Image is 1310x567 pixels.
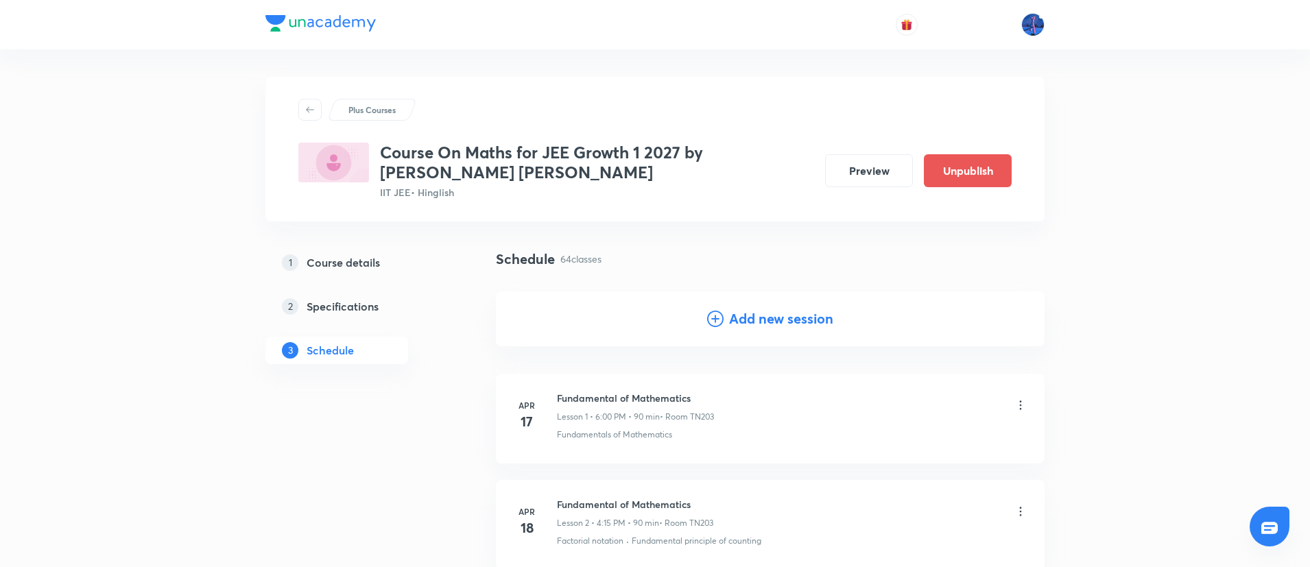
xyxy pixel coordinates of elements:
a: 2Specifications [265,293,452,320]
a: Company Logo [265,15,376,35]
h5: Course details [307,254,380,271]
h6: Fundamental of Mathematics [557,391,714,405]
img: avatar [901,19,913,31]
img: Mahesh Bhat [1021,13,1045,36]
p: • Room TN203 [660,411,714,423]
h5: Specifications [307,298,379,315]
p: Lesson 1 • 6:00 PM • 90 min [557,411,660,423]
button: avatar [896,14,918,36]
h5: Schedule [307,342,354,359]
h6: Fundamental of Mathematics [557,497,713,511]
a: 1Course details [265,249,452,276]
button: Unpublish [924,154,1012,187]
h3: Course On Maths for JEE Growth 1 2027 by [PERSON_NAME] [PERSON_NAME] [380,143,814,182]
h4: 17 [513,411,540,432]
img: Company Logo [265,15,376,32]
p: Fundamentals of Mathematics [557,429,672,441]
button: Preview [825,154,913,187]
p: Fundamental principle of counting [632,535,761,547]
h4: Add new session [729,309,833,329]
img: Add [990,291,1045,346]
h4: 18 [513,518,540,538]
p: 64 classes [560,252,602,266]
h6: Apr [513,505,540,518]
p: Factorial notation [557,535,623,547]
p: Lesson 2 • 4:15 PM • 90 min [557,517,659,529]
p: IIT JEE • Hinglish [380,185,814,200]
img: 03989623-FDD2-4897-BD26-A8F43B2D8406_plus.png [298,143,369,182]
h6: Apr [513,399,540,411]
p: 3 [282,342,298,359]
p: Plus Courses [348,104,396,116]
div: · [626,535,629,547]
p: • Room TN203 [659,517,713,529]
p: 2 [282,298,298,315]
p: 1 [282,254,298,271]
h4: Schedule [496,249,555,269]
